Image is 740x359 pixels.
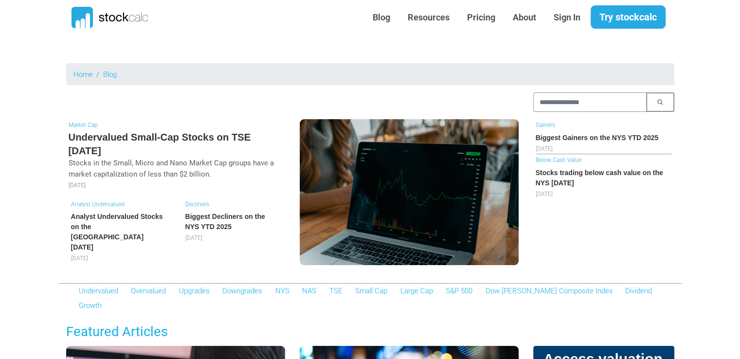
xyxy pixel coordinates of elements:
a: Resources [400,6,457,30]
a: Large Cap [400,287,433,295]
a: Market Cap [69,122,98,128]
a: Growth [79,301,102,310]
img: Undervalued Small-Cap Stocks on TSE October 2025 [300,119,519,265]
a: Pricing [460,6,503,30]
a: Analyst Undervalued [71,201,125,208]
a: Dow [PERSON_NAME] Composite Index [486,287,613,295]
a: S&P 500 [446,287,472,295]
a: Home [73,70,93,79]
span: [DATE] [536,145,553,152]
span: [DATE] [536,191,553,197]
p: Stocks in the Small, Micro and Nano Market Cap groups have a market capitalization of less than $... [69,158,283,179]
a: NYS [275,287,289,295]
a: NAS [302,287,316,295]
h6: Biggest Decliners on the NYS YTD 2025 [185,212,280,232]
a: Blog [365,6,397,30]
a: Overvalued [131,287,166,295]
a: Sign In [546,6,588,30]
h5: Undervalued Small-Cap Stocks on TSE [DATE] [69,130,283,158]
a: Decliners [185,201,209,208]
a: Upgrades [179,287,210,295]
a: TSE [329,287,343,295]
small: [DATE] [69,182,86,189]
nav: breadcrumb [66,63,674,85]
span: [DATE] [185,234,202,241]
a: About [505,6,543,30]
h6: Biggest Gainers on the NYS YTD 2025 [536,133,672,143]
a: Try stockcalc [591,5,666,29]
a: Small Cap [355,287,387,295]
a: Gainers [536,122,555,128]
a: Dividend [625,287,652,295]
a: Blog [103,70,117,79]
span: [DATE] [71,255,88,262]
h6: Stocks trading below cash value on the NYS [DATE] [536,168,672,188]
a: Undervalued [79,287,118,295]
a: Below Cash Value [536,157,581,163]
h3: Featured Articles [59,323,682,341]
h6: Analyst Undervalued Stocks on the [GEOGRAPHIC_DATA] [DATE] [71,212,166,252]
a: Downgrades [222,287,262,295]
